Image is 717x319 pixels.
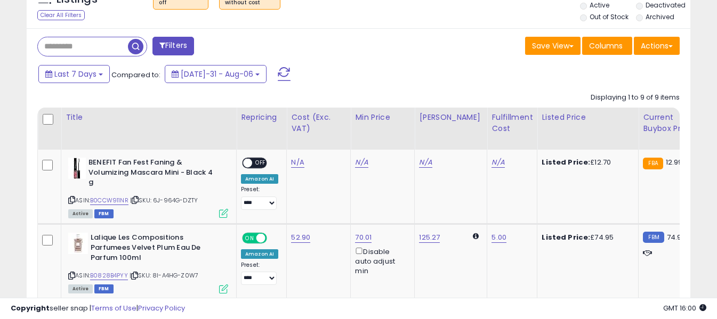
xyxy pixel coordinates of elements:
[181,69,253,79] span: [DATE]-31 - Aug-06
[492,112,533,134] div: Fulfillment Cost
[643,232,664,243] small: FBM
[94,209,114,218] span: FBM
[646,12,674,21] label: Archived
[90,271,128,280] a: B0828B4PYY
[37,10,85,20] div: Clear All Filters
[11,304,185,314] div: seller snap | |
[68,284,93,293] span: All listings currently available for purchase on Amazon
[492,232,506,243] a: 5.00
[241,249,278,259] div: Amazon AI
[582,37,632,55] button: Columns
[241,112,282,123] div: Repricing
[152,37,194,55] button: Filters
[473,233,479,240] i: Calculated using Dynamic Max Price.
[11,303,50,313] strong: Copyright
[419,112,482,123] div: [PERSON_NAME]
[634,37,680,55] button: Actions
[68,209,93,218] span: All listings currently available for purchase on Amazon
[542,157,590,167] b: Listed Price:
[130,196,198,205] span: | SKU: 6J-964G-DZTY
[663,303,706,313] span: 2025-08-14 16:00 GMT
[94,284,114,293] span: FBM
[355,232,372,243] a: 70.01
[241,174,278,184] div: Amazon AI
[419,157,432,168] a: N/A
[91,233,220,265] b: Lalique Les Compositions Parfumees Velvet Plum Eau De Parfum 100ml
[91,303,136,313] a: Terms of Use
[643,112,698,134] div: Current Buybox Price
[591,93,680,103] div: Displaying 1 to 9 of 9 items
[355,112,410,123] div: Min Price
[265,234,283,243] span: OFF
[291,232,310,243] a: 52.90
[542,233,630,242] div: £74.95
[68,233,88,254] img: 31w12tWsvKL._SL40_.jpg
[165,65,267,83] button: [DATE]-31 - Aug-06
[666,157,683,167] span: 12.99
[667,232,687,242] span: 74.94
[419,232,440,243] a: 125.27
[138,303,185,313] a: Privacy Policy
[68,158,228,217] div: ASIN:
[542,112,634,123] div: Listed Price
[54,69,96,79] span: Last 7 Days
[252,159,269,168] span: OFF
[130,271,198,280] span: | SKU: 8I-A4HG-Z0W7
[291,157,304,168] a: N/A
[355,246,406,276] div: Disable auto adjust min
[646,1,686,10] label: Deactivated
[492,157,504,168] a: N/A
[111,70,160,80] span: Compared to:
[291,112,346,134] div: Cost (Exc. VAT)
[542,158,630,167] div: £12.70
[590,1,609,10] label: Active
[590,12,629,21] label: Out of Stock
[68,158,86,179] img: 31wuOzCBwvL._SL40_.jpg
[525,37,581,55] button: Save View
[243,234,256,243] span: ON
[90,196,128,205] a: B0CCW911NR
[643,158,663,169] small: FBA
[66,112,232,123] div: Title
[589,40,623,51] span: Columns
[241,186,278,210] div: Preset:
[542,232,590,242] b: Listed Price:
[38,65,110,83] button: Last 7 Days
[241,261,278,285] div: Preset:
[355,157,368,168] a: N/A
[88,158,218,190] b: BENEFIT Fan Fest Faning & Volumizing Mascara Mini - Black 4 g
